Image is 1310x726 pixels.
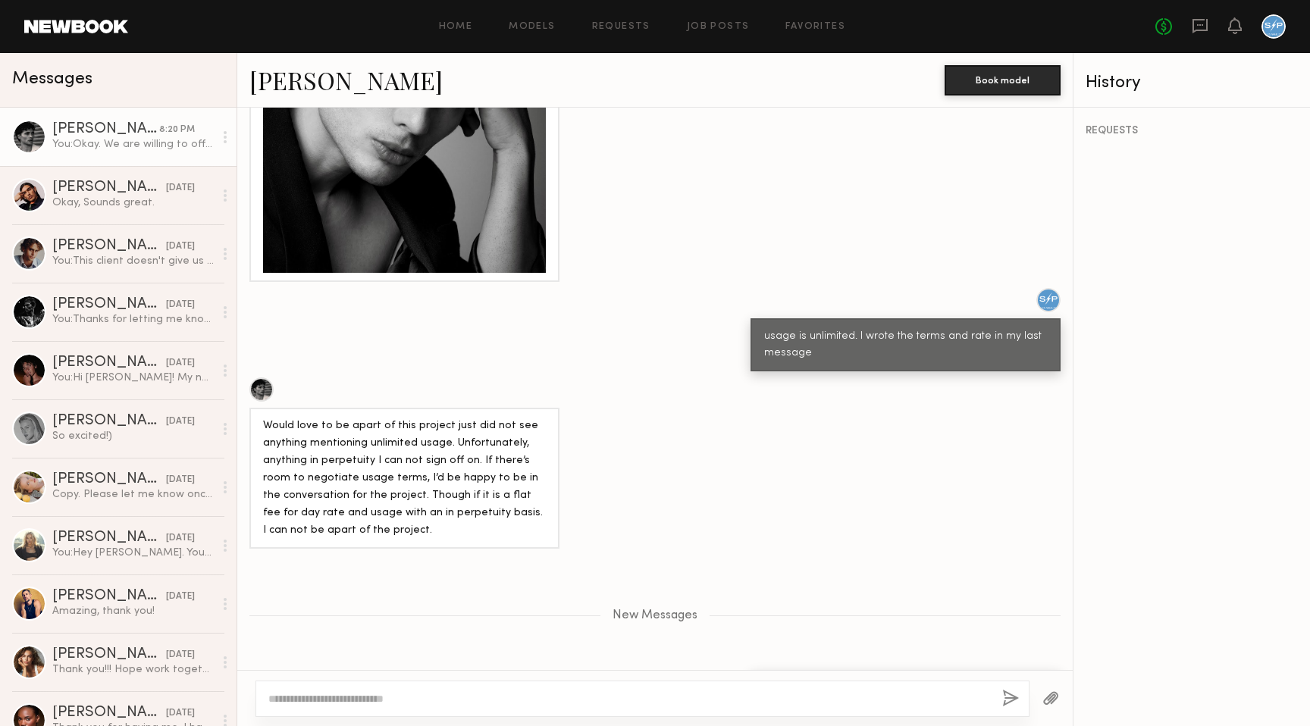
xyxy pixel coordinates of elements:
div: [PERSON_NAME] [52,472,166,487]
div: You: This client doesn't give us much to work with. I can only offer your day rate at most. [52,254,214,268]
a: Job Posts [687,22,750,32]
div: [PERSON_NAME] [52,414,166,429]
button: Book model [945,65,1061,95]
div: You: Hi [PERSON_NAME]! My name's [PERSON_NAME] and I'm the production coordinator at [PERSON_NAME... [52,371,214,385]
div: 8:20 PM [159,123,195,137]
div: Amazing, thank you! [52,604,214,618]
div: You: Thanks for letting me know! We are set for the 24th, so that's okay. Appreciate it and good ... [52,312,214,327]
div: You: Okay. We are willing to offer more for the unlimited usage. Would you accept an additional $... [52,137,214,152]
div: [DATE] [166,590,195,604]
div: [DATE] [166,706,195,721]
a: Favorites [785,22,845,32]
div: Thank you!!! Hope work together again 💘 [52,662,214,677]
a: Requests [592,22,650,32]
a: Book model [945,73,1061,86]
div: [PERSON_NAME] [52,355,166,371]
div: [PERSON_NAME] [52,239,166,254]
div: [PERSON_NAME] [52,706,166,721]
div: [DATE] [166,356,195,371]
div: REQUESTS [1086,126,1298,136]
a: Home [439,22,473,32]
a: Models [509,22,555,32]
div: [DATE] [166,648,195,662]
div: History [1086,74,1298,92]
div: [DATE] [166,531,195,546]
div: [DATE] [166,298,195,312]
div: [DATE] [166,473,195,487]
div: You: Hey [PERSON_NAME]. Your schedule is probably packed, so I hope you get to see these messages... [52,546,214,560]
div: So excited!) [52,429,214,443]
div: [PERSON_NAME] [52,530,166,546]
a: [PERSON_NAME] [249,64,443,96]
div: [PERSON_NAME] [52,180,166,196]
div: [PERSON_NAME] [52,647,166,662]
div: [DATE] [166,415,195,429]
div: [DATE] [166,239,195,254]
span: New Messages [613,609,697,622]
div: [PERSON_NAME] [52,122,159,137]
div: [PERSON_NAME] [52,589,166,604]
div: [PERSON_NAME] [52,297,166,312]
span: Messages [12,70,92,88]
div: Okay, Sounds great. [52,196,214,210]
div: Copy. Please let me know once you have more details. My cell just in case [PHONE_NUMBER] [52,487,214,502]
div: [DATE] [166,181,195,196]
div: usage is unlimited. I wrote the terms and rate in my last message [764,328,1047,363]
div: Would love to be apart of this project just did not see anything mentioning unlimited usage. Unfo... [263,418,546,540]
